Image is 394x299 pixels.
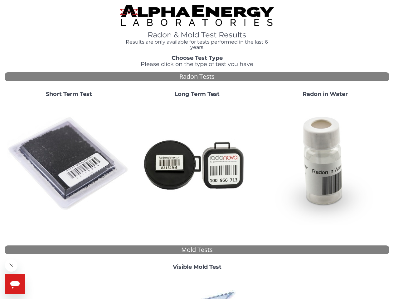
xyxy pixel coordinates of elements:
[46,91,92,97] strong: Short Term Test
[120,31,274,39] h1: Radon & Mold Test Results
[5,72,389,81] div: Radon Tests
[172,55,223,61] strong: Choose Test Type
[5,259,17,272] iframe: Close message
[303,91,348,97] strong: Radon in Water
[5,245,389,254] div: Mold Tests
[4,4,14,9] span: Help
[5,274,25,294] iframe: Button to launch messaging window
[141,61,253,68] span: Please click on the type of test you have
[135,102,259,225] img: Radtrak2vsRadtrak3.jpg
[120,5,274,26] img: TightCrop.jpg
[7,102,130,225] img: ShortTerm.jpg
[120,39,274,50] h4: Results are only available for tests performed in the last 6 years
[174,91,220,97] strong: Long Term Test
[264,102,387,225] img: RadoninWater.jpg
[173,263,221,270] strong: Visible Mold Test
